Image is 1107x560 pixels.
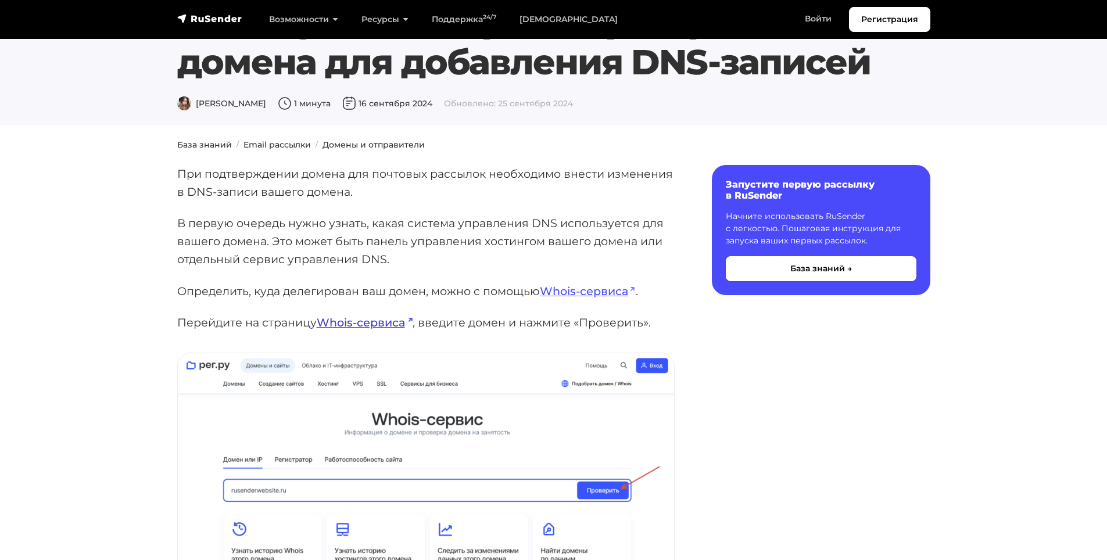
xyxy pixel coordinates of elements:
[849,7,930,32] a: Регистрация
[177,165,675,200] p: При подтверждении домена для почтовых рассылок необходимо внести изменения в DNS-записи вашего до...
[712,165,930,295] a: Запустите первую рассылку в RuSender Начните использовать RuSender с легкостью. Пошаговая инструк...
[483,13,496,21] sup: 24/7
[726,179,916,201] h6: Запустите первую рассылку в RuSender
[420,8,508,31] a: Поддержка24/7
[177,98,266,109] span: [PERSON_NAME]
[444,98,573,109] span: Обновлено: 25 сентября 2024
[243,139,311,150] a: Email рассылки
[177,282,675,300] p: Определить, куда делегирован ваш домен, можно с помощью .
[540,284,636,298] a: Whois-сервиса
[317,315,413,329] a: Whois-сервиса
[257,8,350,31] a: Возможности
[278,96,292,110] img: Время чтения
[278,98,331,109] span: 1 минута
[177,139,232,150] a: База знаний
[177,314,675,332] p: Перейдите на страницу , введите домен и нажмите «Проверить».
[342,96,356,110] img: Дата публикации
[726,256,916,281] button: База знаний →
[350,8,420,31] a: Ресурсы
[177,13,242,24] img: RuSender
[177,214,675,268] p: В первую очередь нужно узнать, какая система управления DNS используется для вашего домена. Это м...
[170,139,937,151] nav: breadcrumb
[793,7,843,31] a: Войти
[342,98,432,109] span: 16 сентября 2024
[726,210,916,247] p: Начните использовать RuSender с легкостью. Пошаговая инструкция для запуска ваших первых рассылок.
[508,8,629,31] a: [DEMOGRAPHIC_DATA]
[323,139,425,150] a: Домены и отправители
